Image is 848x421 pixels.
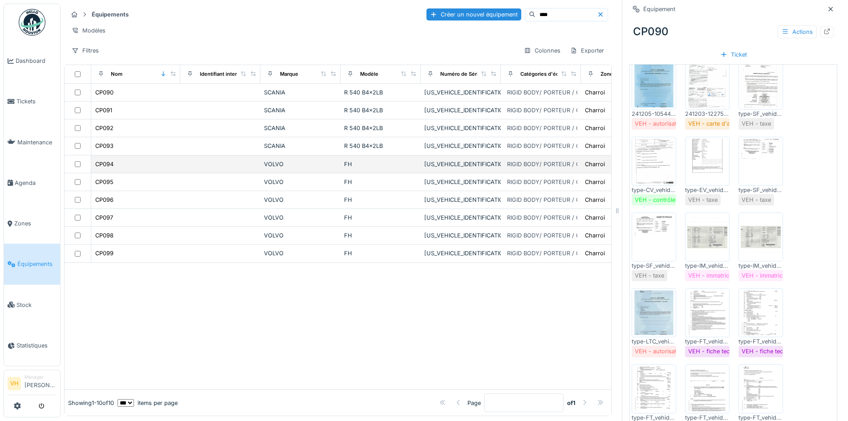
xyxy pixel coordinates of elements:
div: Manager [24,374,57,380]
div: CP097 [95,213,113,222]
div: Showing 1 - 10 of 10 [68,399,114,407]
img: mnzhon25h0udsh2pfj6yu58zzajf [687,290,727,335]
div: FH [344,249,417,258]
div: VEH - autorisation [635,347,685,356]
div: Numéro de Série [440,70,481,78]
div: CP099 [95,249,114,258]
img: Badge_color-CXgf-gQk.svg [19,9,45,36]
div: Modèles [68,24,110,37]
div: [US_VEHICLE_IDENTIFICATION_NUMBER] [424,213,497,222]
div: FH [344,231,417,240]
div: 241205-105448-AMI-CP090-77 doc00271620241205104604_022.pdf [632,110,676,118]
div: Zone [600,70,613,78]
div: FH [344,178,417,186]
img: gulph87zk8f1o1obrt381l9usshw [687,139,727,184]
div: CP095 [95,178,114,186]
div: CP090 [629,20,837,43]
img: 01yrxsmz6pyjpg7l6r1xtdnrxco7 [741,215,781,259]
div: Charroi [585,124,605,132]
img: 9zbicsmbxeubfe0b7qzspg88tiye [687,367,727,411]
div: SCANIA [264,142,337,150]
div: FH [344,160,417,168]
a: Tickets [4,81,60,122]
img: uic018o5y3jpf09ijg7x7v7qn8vk [741,139,781,184]
div: VOLVO [264,178,337,186]
div: 241203-122754-AMI-CP090-76 doc00269220241203120942_016.pdf [685,110,730,118]
div: type-IM_vehid-CP090_rmref-27950_label-73_date-20221005102859.jpg [685,262,730,270]
div: type-SF_vehid-CP090_rmref-31347_label-128_date-20230912122605.jpg [738,186,783,194]
img: zp6siu23i4kdw9qdhpb1jnz26zau [741,63,781,107]
div: VOLVO [264,231,337,240]
div: type-IM_vehid-CP090_rmref-27990_label-73_date-20220927181259.jpg [738,262,783,270]
div: VOLVO [264,196,337,204]
div: CP093 [95,142,114,150]
div: VEH - autorisation [635,119,685,128]
a: VH Manager[PERSON_NAME] [8,374,57,395]
div: CP094 [95,160,114,168]
div: VEH - taxe [742,196,771,204]
img: a7hxorz5avyfhgpb1k5d03bo8170 [634,290,674,335]
div: SCANIA [264,106,337,114]
div: Charroi [585,231,605,240]
a: Dashboard [4,41,60,81]
img: qbzsrt8ccwxl8v4n2sqqbrba4b50 [687,63,727,107]
div: Page [467,399,481,407]
div: Colonnes [520,44,564,57]
div: [US_VEHICLE_IDENTIFICATION_NUMBER] [424,249,497,258]
div: Charroi [585,249,605,258]
div: Charroi [585,160,605,168]
div: RIGID BODY/ PORTEUR / CAMION [507,106,600,114]
div: type-SF_vehid-CP090_rmref-33508_label-68_date-20240911160126.pdf [738,110,783,118]
a: Zones [4,203,60,244]
div: R 540 B4x2LB [344,106,417,114]
div: Marque [280,70,298,78]
div: RIGID BODY/ PORTEUR / CAMION [507,249,600,258]
div: RIGID BODY/ PORTEUR / CAMION [507,160,600,168]
span: Statistiques [16,341,57,350]
div: type-EV_vehid-CP090_rmref-31921_label-128_date-20240102160623.pdf [685,186,730,194]
div: R 540 B4x2LB [344,142,417,150]
div: VEH - contrôle technique [635,196,704,204]
div: Actions [778,25,817,38]
div: Modèle [360,70,378,78]
div: Catégories d'équipement [520,70,582,78]
div: Charroi [585,106,605,114]
li: [PERSON_NAME] [24,374,57,393]
div: Identifiant interne [200,70,243,78]
img: hrbkg2mzulsn6ts6af58omr8ue7l [634,139,674,184]
a: Agenda [4,163,60,203]
div: [US_VEHICLE_IDENTIFICATION_NUMBER] [424,142,497,150]
div: type-FT_vehid-CP090_rmref-27960_label-81_date-20220913172729.jpg [738,337,783,346]
div: RIGID BODY/ PORTEUR / CAMION [507,231,600,240]
span: Dashboard [16,57,57,65]
div: Exporter [566,44,608,57]
a: Équipements [4,244,60,284]
div: FH [344,213,417,222]
div: Équipement [643,5,675,13]
div: Créer un nouvel équipement [426,8,521,20]
div: RIGID BODY/ PORTEUR / CAMION [507,142,600,150]
div: R 540 B4x2LB [344,124,417,132]
span: Équipements [17,260,57,268]
div: Charroi [585,196,605,204]
div: Charroi [585,142,605,150]
div: VEH - carte d'assurance [688,119,755,128]
strong: Équipements [88,10,132,19]
div: R 540 B4x2LB [344,88,417,97]
div: SCANIA [264,124,337,132]
div: [US_VEHICLE_IDENTIFICATION_NUMBER] [424,231,497,240]
div: RIGID BODY/ PORTEUR / CAMION [507,196,600,204]
div: VEH - taxe [688,196,718,204]
div: RIGID BODY/ PORTEUR / CAMION [507,213,600,222]
a: Maintenance [4,122,60,163]
div: CP091 [95,106,112,114]
a: Stock [4,285,60,325]
div: Charroi [585,178,605,186]
div: CP090 [95,88,114,97]
div: VEH - fiche technique [742,347,802,356]
div: VOLVO [264,249,337,258]
span: Maintenance [17,138,57,147]
div: Nom [111,70,122,78]
div: [US_VEHICLE_IDENTIFICATION_NUMBER] [424,196,497,204]
div: RIGID BODY/ PORTEUR / CAMION [507,178,600,186]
